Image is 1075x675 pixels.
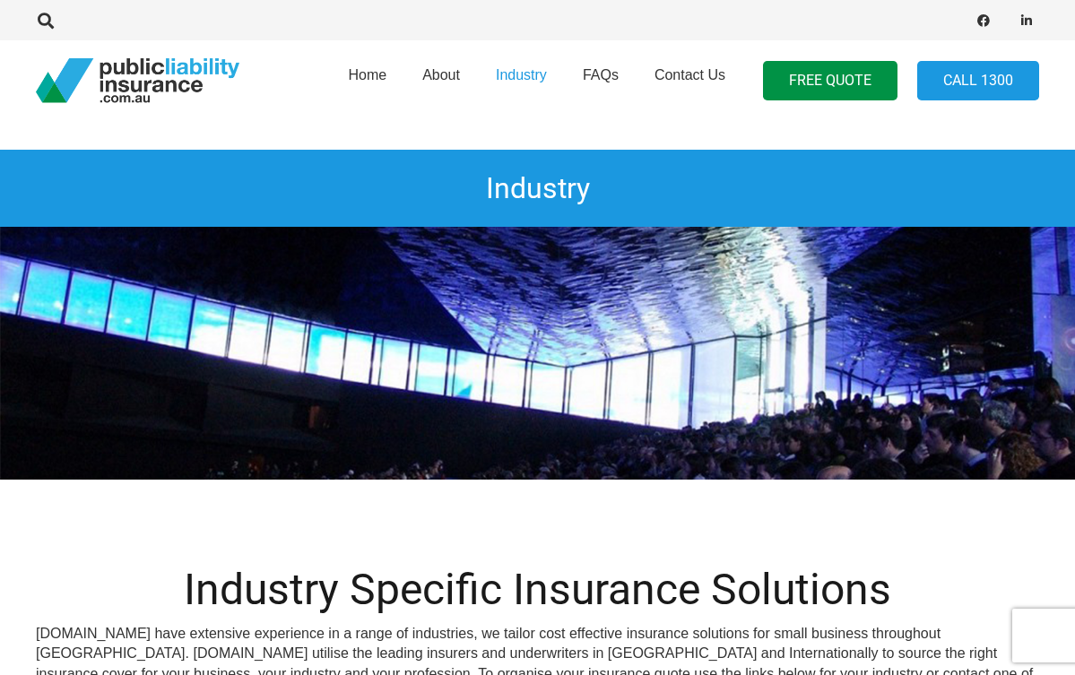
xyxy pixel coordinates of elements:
[404,35,478,126] a: About
[565,35,637,126] a: FAQs
[971,8,996,33] a: Facebook
[348,67,386,82] span: Home
[478,35,565,126] a: Industry
[28,13,64,29] a: Search
[36,58,239,103] a: pli_logotransparent
[330,35,404,126] a: Home
[763,61,897,101] a: FREE QUOTE
[496,67,547,82] span: Industry
[637,35,743,126] a: Contact Us
[422,67,460,82] span: About
[583,67,619,82] span: FAQs
[36,564,1039,616] h1: Industry Specific Insurance Solutions
[917,61,1039,101] a: Call 1300
[655,67,725,82] span: Contact Us
[1014,8,1039,33] a: LinkedIn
